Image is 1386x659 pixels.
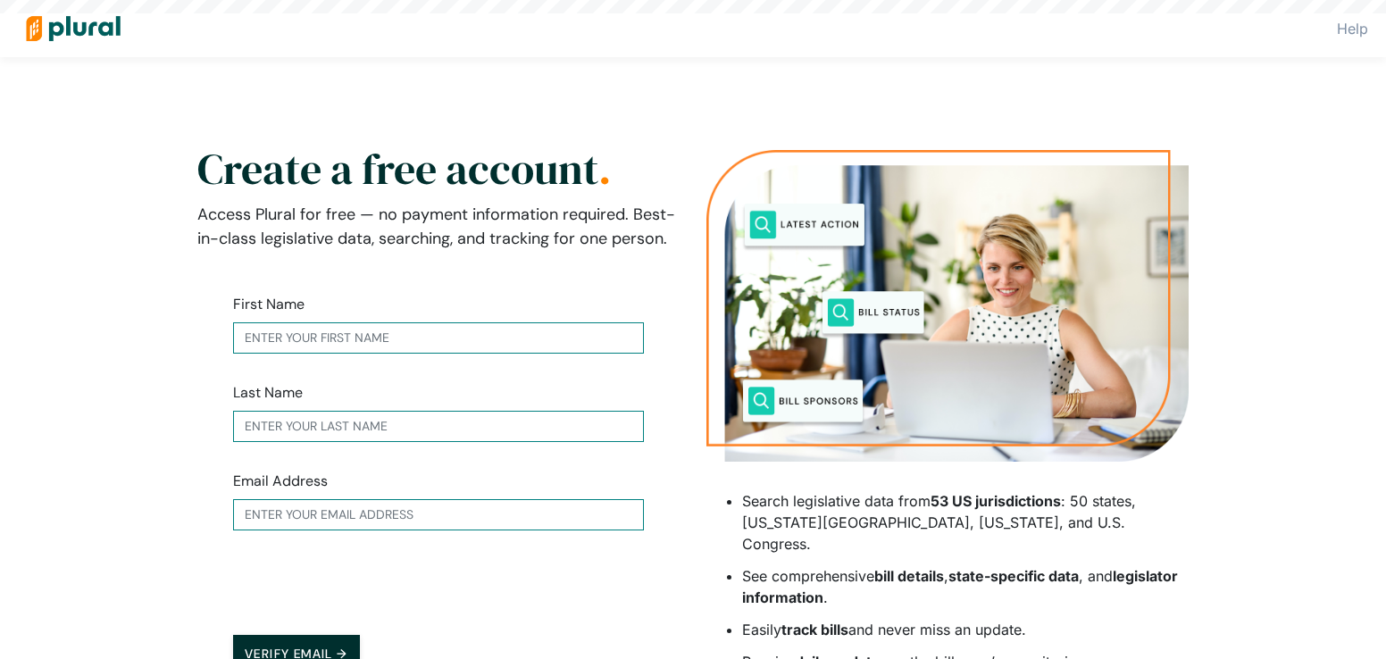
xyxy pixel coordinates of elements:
[233,411,644,442] input: Enter your last name
[233,294,305,315] label: First Name
[598,139,611,198] span: .
[874,567,944,585] strong: bill details
[742,567,1178,606] strong: legislator information
[706,150,1189,462] img: Person searching on their laptop for public policy information with search words of latest action...
[197,153,680,185] h2: Create a free account
[233,382,303,404] label: Last Name
[742,490,1189,555] li: Search legislative data from : 50 states, [US_STATE][GEOGRAPHIC_DATA], [US_STATE], and U.S. Congr...
[233,471,328,492] label: Email Address
[233,322,644,354] input: Enter your first name
[931,492,1061,510] strong: 53 US jurisdictions
[1337,20,1368,38] a: Help
[233,499,644,530] input: Enter your email address
[781,621,848,638] strong: track bills
[948,567,1079,585] strong: state-specific data
[742,619,1189,640] li: Easily and never miss an update.
[742,565,1189,608] li: See comprehensive , , and .
[197,203,680,251] p: Access Plural for free — no payment information required. Best-in-class legislative data, searchi...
